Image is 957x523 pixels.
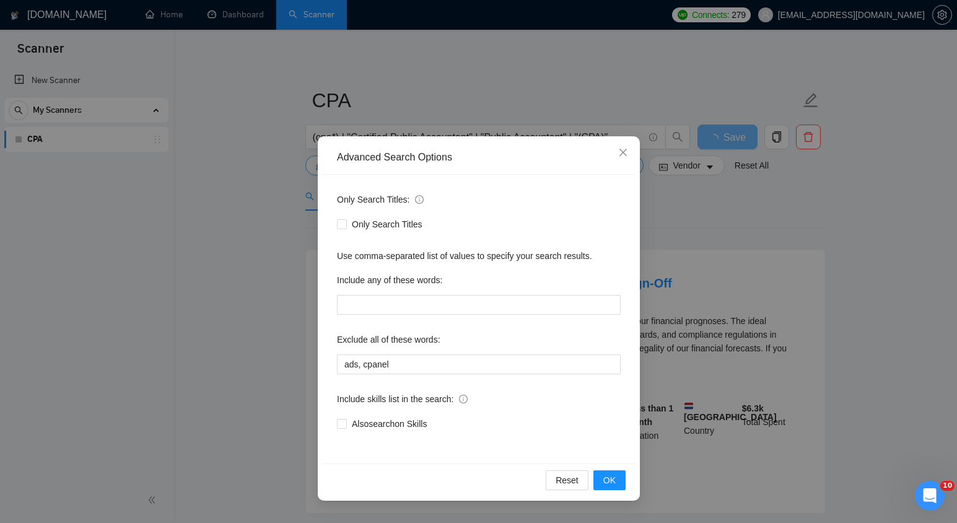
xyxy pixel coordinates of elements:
[603,473,615,487] span: OK
[546,470,588,490] button: Reset
[556,473,579,487] span: Reset
[618,147,628,157] span: close
[337,249,621,263] div: Use comma-separated list of values to specify your search results.
[337,330,440,349] label: Exclude all of these words:
[915,481,945,511] iframe: Intercom live chat
[606,136,640,170] button: Close
[593,470,625,490] button: OK
[940,481,955,491] span: 10
[415,195,424,204] span: info-circle
[337,193,424,206] span: Only Search Titles:
[347,218,427,231] span: Only Search Titles
[459,395,468,403] span: info-circle
[337,392,468,406] span: Include skills list in the search:
[337,151,621,164] div: Advanced Search Options
[347,417,432,431] span: Also search on Skills
[337,270,442,290] label: Include any of these words:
